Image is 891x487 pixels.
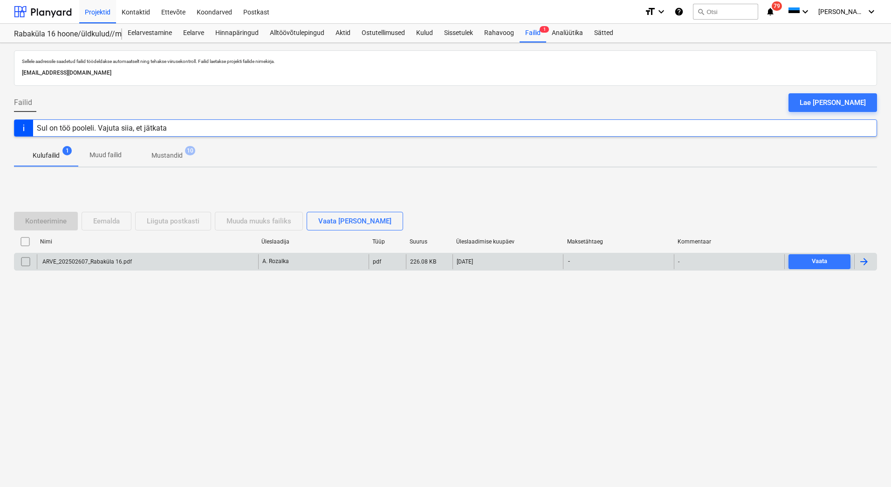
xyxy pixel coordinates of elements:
[410,238,449,245] div: Suurus
[457,258,473,265] div: [DATE]
[439,24,479,42] a: Sissetulek
[410,258,436,265] div: 226.08 KB
[567,257,571,265] span: -
[678,238,781,245] div: Kommentaar
[844,442,891,487] iframe: Chat Widget
[22,68,869,78] p: [EMAIL_ADDRESS][DOMAIN_NAME]
[356,24,411,42] a: Ostutellimused
[14,97,32,108] span: Failid
[788,254,850,269] button: Vaata
[178,24,210,42] a: Eelarve
[674,6,684,17] i: Abikeskus
[800,6,811,17] i: keyboard_arrow_down
[261,238,365,245] div: Üleslaadija
[122,24,178,42] a: Eelarvestamine
[62,146,72,155] span: 1
[22,58,869,64] p: Sellele aadressile saadetud failid töödeldakse automaatselt ning tehakse viirusekontroll. Failid ...
[678,258,679,265] div: -
[37,124,167,132] div: Sul on töö pooleli. Vajuta siia, et jätkata
[589,24,619,42] a: Sätted
[800,97,866,109] div: Lae [PERSON_NAME]
[540,26,549,33] span: 1
[567,238,671,245] div: Maksetähtaeg
[185,146,195,155] span: 10
[307,212,403,230] button: Vaata [PERSON_NAME]
[33,151,60,160] p: Kulufailid
[411,24,439,42] a: Kulud
[41,258,132,265] div: ARVE_202502607_Rabaküla 16.pdf
[818,8,865,15] span: [PERSON_NAME]
[656,6,667,17] i: keyboard_arrow_down
[788,93,877,112] button: Lae [PERSON_NAME]
[479,24,520,42] a: Rahavoog
[151,151,183,160] p: Mustandid
[520,24,546,42] div: Failid
[766,6,775,17] i: notifications
[772,1,782,11] span: 79
[14,29,111,39] div: Rabaküla 16 hoone/üldkulud//maatööd (2101952//2101953)
[330,24,356,42] a: Aktid
[373,258,381,265] div: pdf
[89,150,122,160] p: Muud failid
[866,6,877,17] i: keyboard_arrow_down
[812,256,827,267] div: Vaata
[520,24,546,42] a: Failid1
[546,24,589,42] a: Analüütika
[693,4,758,20] button: Otsi
[644,6,656,17] i: format_size
[264,24,330,42] a: Alltöövõtulepingud
[318,215,391,227] div: Vaata [PERSON_NAME]
[262,257,289,265] p: A. Rozalka
[210,24,264,42] a: Hinnapäringud
[40,238,254,245] div: Nimi
[456,238,560,245] div: Üleslaadimise kuupäev
[372,238,402,245] div: Tüüp
[697,8,705,15] span: search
